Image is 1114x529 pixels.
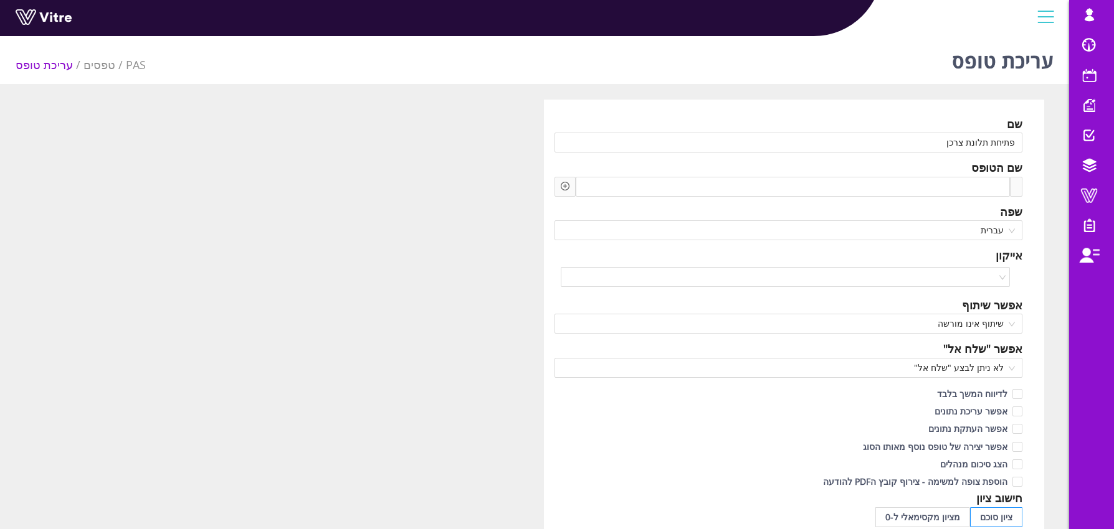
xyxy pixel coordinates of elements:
[858,441,1012,452] span: אפשר יצירה של טופס נוסף מאותו הסוג
[996,246,1022,264] div: אייקון
[971,159,1022,176] div: שם הטופס
[930,405,1012,417] span: אפשר עריכת נתונים
[562,358,1015,377] span: לא ניתן לבצע "שלח אל"
[885,511,960,523] span: מציון מקסימאלי ל-0
[962,296,1022,314] div: אפשר שיתוף
[976,489,1022,507] div: חישוב ציון
[818,475,1012,487] span: הוספת צופה למשימה - צירוף קובץ הPDF להודעה
[555,133,1022,152] input: שם
[943,340,1022,357] div: אפשר "שלח אל"
[932,388,1012,400] span: לדיווח המשך בלבד
[1000,203,1022,220] div: שפה
[83,57,115,72] a: טפסים
[561,182,569,190] span: plus-circle
[126,57,146,72] a: PAS
[935,458,1012,470] span: הצג סיכום מנהלים
[923,423,1012,434] span: אפשר העתקת נתונים
[952,31,1054,84] h1: עריכת טופס
[562,221,1015,240] span: עברית
[16,56,83,73] li: עריכת טופס
[562,314,1015,333] span: שיתוף אינו מורשה
[980,511,1012,523] span: ציון סוכם
[1007,115,1022,133] div: שם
